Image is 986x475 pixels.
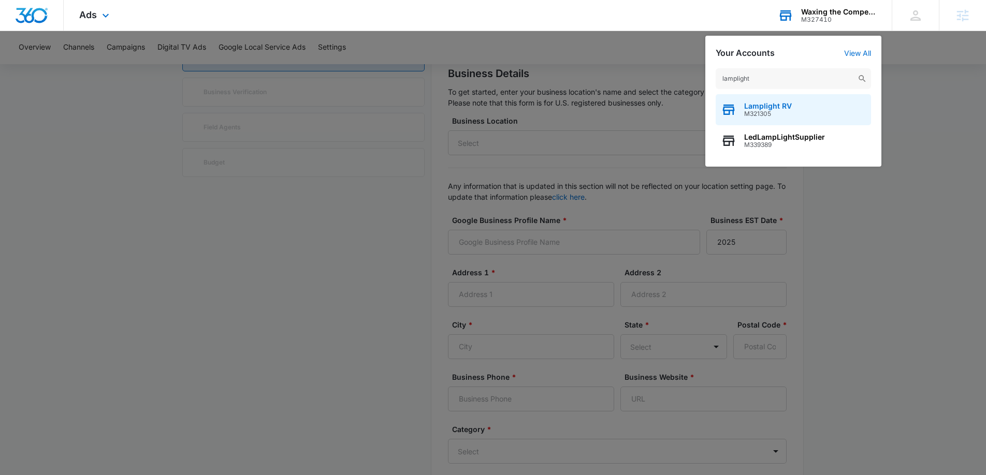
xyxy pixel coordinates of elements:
span: M339389 [744,141,825,149]
span: LedLampLightSupplier [744,133,825,141]
span: Lamplight RV [744,102,792,110]
input: Search Accounts [716,68,871,89]
span: M321305 [744,110,792,117]
div: account id [801,16,877,23]
button: Lamplight RVM321305 [716,94,871,125]
span: Ads [79,9,97,20]
button: LedLampLightSupplierM339389 [716,125,871,156]
div: account name [801,8,877,16]
h2: Your Accounts [716,48,775,58]
a: View All [844,49,871,57]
